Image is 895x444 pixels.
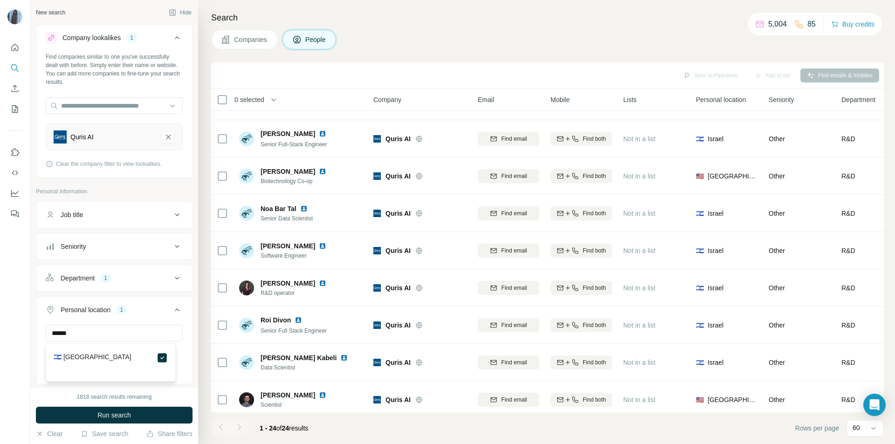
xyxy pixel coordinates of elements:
[61,242,86,251] div: Seniority
[841,395,855,404] span: R&D
[295,316,302,324] img: LinkedIn logo
[623,396,655,403] span: Not in a list
[36,267,192,289] button: Department1
[373,284,381,292] img: Logo of Quris AI
[863,394,886,416] div: Open Intercom Messenger
[696,358,704,367] span: 🇮🇱
[36,235,192,258] button: Seniority
[708,283,723,293] span: Israel
[282,424,289,432] span: 24
[261,167,315,176] span: [PERSON_NAME]
[841,283,855,293] span: R&D
[769,284,785,292] span: Other
[478,281,539,295] button: Find email
[373,135,381,143] img: Logo of Quris AI
[7,80,22,97] button: Enrich CSV
[239,392,254,407] img: Avatar
[769,247,785,254] span: Other
[261,401,337,409] span: Scientist
[708,134,723,143] span: Israel
[841,134,855,143] span: R&D
[696,283,704,293] span: 🇮🇱
[841,95,875,104] span: Department
[769,95,794,104] span: Seniority
[81,429,128,438] button: Save search
[261,204,296,213] span: Noa Bar Tal
[62,33,121,42] div: Company lookalikes
[623,247,655,254] span: Not in a list
[696,395,704,404] span: 🇺🇸
[623,210,655,217] span: Not in a list
[7,144,22,161] button: Use Surfe on LinkedIn
[623,95,637,104] span: Lists
[36,429,62,438] button: Clear
[708,395,757,404] span: [GEOGRAPHIC_DATA]
[211,11,884,24] h4: Search
[769,135,785,143] span: Other
[239,131,254,146] img: Avatar
[373,321,381,329] img: Logo of Quris AI
[373,95,401,104] span: Company
[261,129,315,138] span: [PERSON_NAME]
[696,171,704,181] span: 🇺🇸
[319,130,326,137] img: LinkedIn logo
[478,95,494,104] span: Email
[239,169,254,184] img: Avatar
[7,205,22,222] button: Feedback
[97,410,131,420] span: Run search
[36,407,193,424] button: Run search
[70,132,94,142] div: Quris AI
[36,8,65,17] div: New search
[261,252,337,260] span: Software Engineer
[61,273,95,283] div: Department
[583,396,606,404] span: Find both
[261,177,337,185] span: Biotechnology Co-op
[116,306,127,314] div: 1
[7,39,22,56] button: Quick start
[261,390,315,400] span: [PERSON_NAME]
[478,318,539,332] button: Find email
[696,95,746,104] span: Personal location
[478,393,539,407] button: Find email
[162,130,175,143] button: Quris AI-remove-button
[234,95,264,104] span: 0 selected
[841,246,855,255] span: R&D
[769,321,785,329] span: Other
[7,164,22,181] button: Use Surfe API
[7,185,22,202] button: Dashboard
[501,135,527,143] span: Find email
[501,284,527,292] span: Find email
[77,393,152,401] div: 1818 search results remaining
[478,244,539,258] button: Find email
[501,209,527,218] span: Find email
[501,396,527,404] span: Find email
[478,355,539,369] button: Find email
[696,134,704,143] span: 🇮🇱
[162,6,198,20] button: Hide
[319,242,326,250] img: LinkedIn logo
[386,171,411,181] span: Quris AI
[623,284,655,292] span: Not in a list
[853,423,860,432] p: 60
[551,95,570,104] span: Mobile
[841,171,855,181] span: R&D
[260,424,308,432] span: results
[623,172,655,180] span: Not in a list
[261,328,327,334] span: Senior Full Stack Engineer
[708,209,723,218] span: Israel
[239,280,254,295] img: Avatar
[261,363,359,372] span: Data Scientist
[386,321,411,330] span: Quris AI
[54,130,67,143] img: Quris AI-logo
[239,206,254,221] img: Avatar
[239,355,254,370] img: Avatar
[261,279,315,288] span: [PERSON_NAME]
[501,246,527,255] span: Find email
[501,172,527,180] span: Find email
[239,318,254,333] img: Avatar
[696,246,704,255] span: 🇮🇱
[261,214,319,223] span: Senior Data Scientist
[146,429,193,438] button: Share filters
[551,318,612,332] button: Find both
[373,210,381,217] img: Logo of Quris AI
